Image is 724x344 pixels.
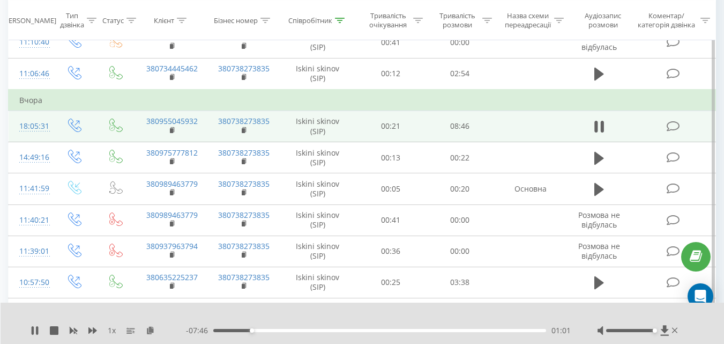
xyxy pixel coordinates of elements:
[19,63,42,84] div: 11:06:46
[218,210,270,220] a: 380738273835
[426,27,495,58] td: 00:00
[356,267,426,298] td: 00:25
[146,63,198,74] a: 380734445462
[279,267,356,298] td: Iskini skinov (SIP)
[218,241,270,251] a: 380738273835
[426,111,495,142] td: 08:46
[250,328,254,333] div: Accessibility label
[653,328,657,333] div: Accessibility label
[218,148,270,158] a: 380738273835
[146,179,198,189] a: 380989463779
[279,173,356,204] td: Iskini skinov (SIP)
[218,272,270,282] a: 380738273835
[356,173,426,204] td: 00:05
[108,325,116,336] span: 1 x
[551,325,571,336] span: 01:01
[356,298,426,330] td: 00:13
[576,11,630,30] div: Аудіозапис розмови
[426,173,495,204] td: 00:20
[356,204,426,236] td: 00:41
[635,11,698,30] div: Коментар/категорія дзвінка
[19,147,42,168] div: 14:49:16
[19,178,42,199] div: 11:41:59
[356,27,426,58] td: 00:41
[288,16,332,25] div: Співробітник
[19,241,42,262] div: 11:39:01
[146,116,198,126] a: 380955045932
[146,32,198,42] a: 380660481725
[279,236,356,267] td: Iskini skinov (SIP)
[279,204,356,236] td: Iskini skinov (SIP)
[102,16,124,25] div: Статус
[146,272,198,282] a: 380635225237
[19,272,42,293] div: 10:57:50
[19,32,42,53] div: 11:10:40
[146,148,198,158] a: 380975777812
[146,210,198,220] a: 380989463779
[426,142,495,173] td: 00:22
[688,283,713,309] div: Open Intercom Messenger
[146,241,198,251] a: 380937963794
[9,90,716,111] td: Вчора
[279,298,356,330] td: Iskini skinov (SIP)
[366,11,410,30] div: Тривалість очікування
[279,27,356,58] td: Iskini skinov (SIP)
[426,298,495,330] td: 00:00
[426,236,495,267] td: 00:00
[214,16,258,25] div: Бізнес номер
[435,11,480,30] div: Тривалість розмови
[279,111,356,142] td: Iskini skinov (SIP)
[504,11,551,30] div: Назва схеми переадресації
[578,241,620,261] span: Розмова не відбулась
[218,32,270,42] a: 380738273835
[218,63,270,74] a: 380738273835
[578,210,620,230] span: Розмова не відбулась
[426,267,495,298] td: 03:38
[495,173,566,204] td: Основна
[60,11,84,30] div: Тип дзвінка
[279,58,356,90] td: Iskini skinov (SIP)
[19,116,42,137] div: 18:05:31
[356,236,426,267] td: 00:36
[356,58,426,90] td: 00:12
[356,111,426,142] td: 00:21
[426,204,495,236] td: 00:00
[578,32,620,52] span: Розмова не відбулась
[426,58,495,90] td: 02:54
[2,16,56,25] div: [PERSON_NAME]
[154,16,174,25] div: Клієнт
[218,179,270,189] a: 380738273835
[356,142,426,173] td: 00:13
[19,210,42,231] div: 11:40:21
[279,142,356,173] td: Iskini skinov (SIP)
[218,116,270,126] a: 380738273835
[186,325,213,336] span: - 07:46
